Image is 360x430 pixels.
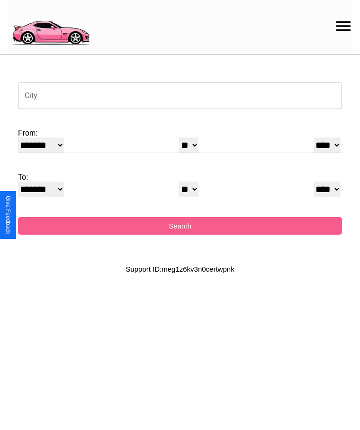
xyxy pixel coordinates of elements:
img: logo [7,5,94,47]
div: Give Feedback [5,196,11,234]
button: Search [18,217,342,235]
p: Support ID: meg1z6kv3n0certwpnk [126,263,234,275]
label: From: [18,129,342,137]
label: To: [18,173,342,182]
